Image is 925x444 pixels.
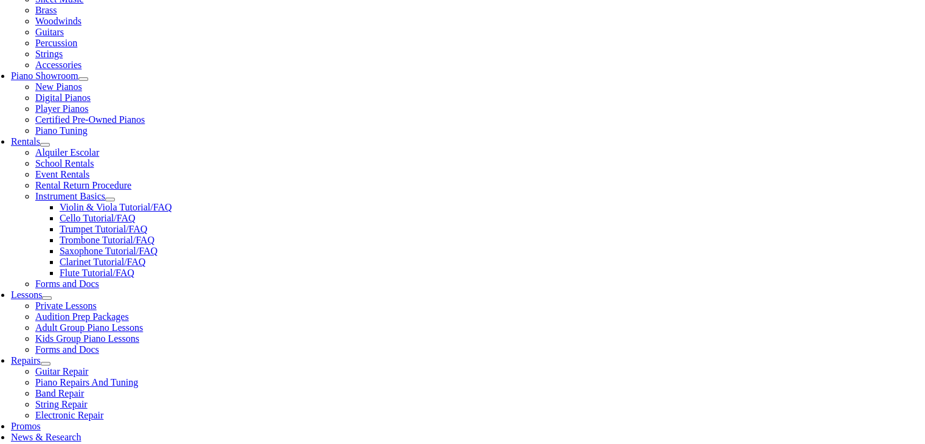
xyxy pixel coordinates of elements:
a: New Pianos [35,82,82,92]
button: Open submenu of Rentals [40,143,50,147]
a: String Repair [35,399,88,409]
a: Lessons [11,290,43,300]
a: Saxophone Tutorial/FAQ [60,246,158,256]
a: Piano Showroom [11,71,78,81]
a: School Rentals [35,158,94,168]
a: Accessories [35,60,81,70]
a: Certified Pre-Owned Pianos [35,114,145,125]
a: Electronic Repair [35,410,103,420]
a: Rental Return Procedure [35,180,131,190]
a: Woodwinds [35,16,81,26]
a: Kids Group Piano Lessons [35,333,139,344]
a: Cello Tutorial/FAQ [60,213,136,223]
a: Repairs [11,355,41,366]
a: Event Rentals [35,169,89,179]
a: Percussion [35,38,77,48]
a: Adult Group Piano Lessons [35,322,143,333]
a: Instrument Basics [35,191,105,201]
a: Violin & Viola Tutorial/FAQ [60,202,172,212]
a: Piano Repairs And Tuning [35,377,138,387]
a: Guitar Repair [35,366,89,376]
a: Trombone Tutorial/FAQ [60,235,154,245]
button: Open submenu of Piano Showroom [78,77,88,81]
a: Trumpet Tutorial/FAQ [60,224,147,234]
a: Forms and Docs [35,344,99,355]
a: Alquiler Escolar [35,147,99,158]
a: Guitars [35,27,64,37]
a: Flute Tutorial/FAQ [60,268,134,278]
a: Piano Tuning [35,125,88,136]
a: Promos [11,421,41,431]
a: Brass [35,5,57,15]
a: Private Lessons [35,300,97,311]
button: Open submenu of Instrument Basics [105,198,115,201]
a: Audition Prep Packages [35,311,129,322]
button: Open submenu of Repairs [41,362,50,366]
a: Digital Pianos [35,92,91,103]
button: Open submenu of Lessons [42,296,52,300]
a: Player Pianos [35,103,89,114]
a: News & Research [11,432,81,442]
a: Strings [35,49,63,59]
a: Band Repair [35,388,84,398]
a: Rentals [11,136,40,147]
a: Clarinet Tutorial/FAQ [60,257,146,267]
a: Forms and Docs [35,279,99,289]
